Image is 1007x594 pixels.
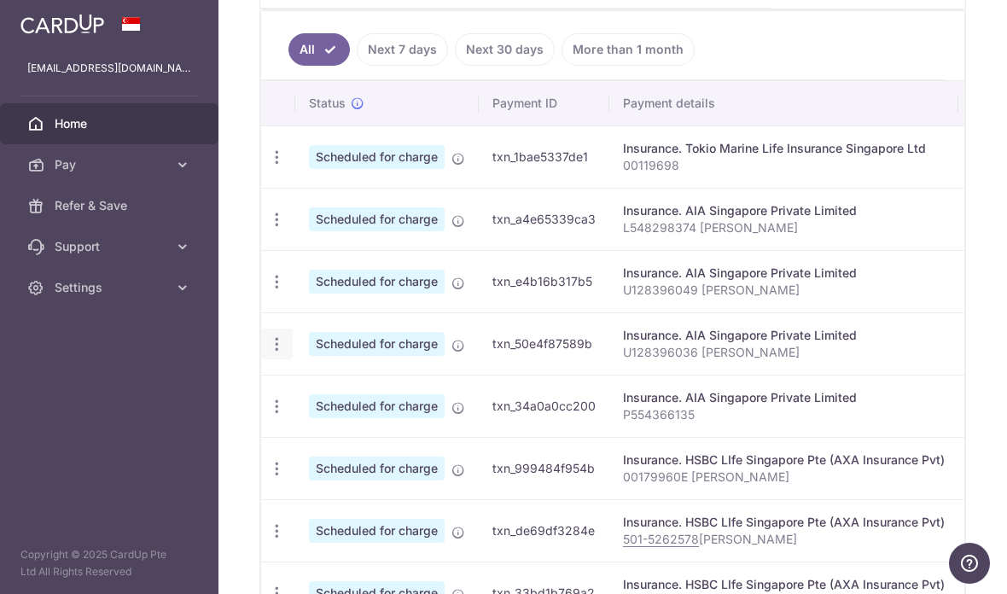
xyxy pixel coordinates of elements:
a: Next 7 days [357,33,448,66]
p: 00119698 [623,157,945,174]
td: txn_de69df3284e [479,499,609,562]
div: Insurance. HSBC LIfe Singapore Pte (AXA Insurance Pvt) [623,576,945,593]
img: CardUp [20,14,104,34]
p: [EMAIL_ADDRESS][DOMAIN_NAME] [27,60,191,77]
td: txn_50e4f87589b [479,312,609,375]
span: Scheduled for charge [309,457,445,480]
span: Scheduled for charge [309,207,445,231]
th: Payment details [609,81,958,125]
td: txn_34a0a0cc200 [479,375,609,437]
span: Refer & Save [55,197,167,214]
td: txn_999484f954b [479,437,609,499]
span: Scheduled for charge [309,332,445,356]
a: All [288,33,350,66]
span: Scheduled for charge [309,270,445,294]
a: More than 1 month [562,33,695,66]
span: Status [309,95,346,112]
div: Insurance. HSBC LIfe Singapore Pte (AXA Insurance Pvt) [623,514,945,531]
div: Insurance. AIA Singapore Private Limited [623,265,945,282]
p: 00179960E [PERSON_NAME] [623,469,945,486]
div: Insurance. Tokio Marine Life Insurance Singapore Ltd [623,140,945,157]
div: Insurance. AIA Singapore Private Limited [623,202,945,219]
p: [PERSON_NAME] [623,531,945,548]
span: Scheduled for charge [309,145,445,169]
span: Scheduled for charge [309,394,445,418]
p: U128396049 [PERSON_NAME] [623,282,945,299]
span: Scheduled for charge [309,519,445,543]
th: Payment ID [479,81,609,125]
iframe: Opens a widget where you can find more information [949,543,990,585]
p: P554366135 [623,406,945,423]
p: U128396036 [PERSON_NAME] [623,344,945,361]
span: Support [55,238,167,255]
span: Pay [55,156,167,173]
div: Insurance. AIA Singapore Private Limited [623,327,945,344]
td: txn_e4b16b317b5 [479,250,609,312]
p: L548298374 [PERSON_NAME] [623,219,945,236]
div: Insurance. HSBC LIfe Singapore Pte (AXA Insurance Pvt) [623,451,945,469]
td: txn_1bae5337de1 [479,125,609,188]
div: Insurance. AIA Singapore Private Limited [623,389,945,406]
td: txn_a4e65339ca3 [479,188,609,250]
span: Home [55,115,167,132]
a: Next 30 days [455,33,555,66]
span: Settings [55,279,167,296]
